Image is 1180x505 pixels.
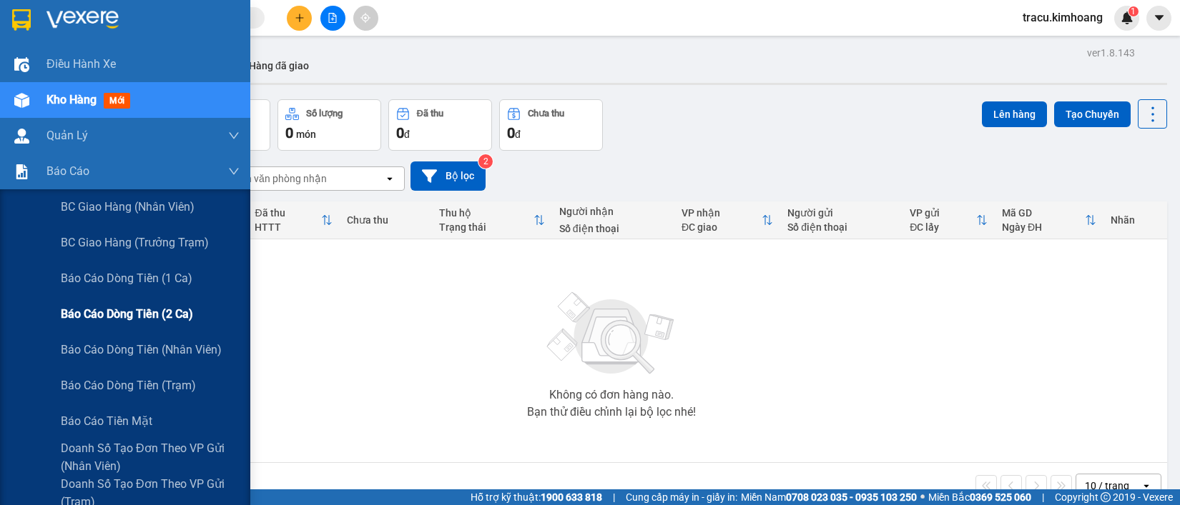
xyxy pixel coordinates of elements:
[787,221,895,233] div: Số điện thoại
[1054,101,1131,127] button: Tạo Chuyến
[515,129,521,140] span: đ
[527,406,696,418] div: Bạn thử điều chỉnh lại bộ lọc nhé!
[982,101,1047,127] button: Lên hàng
[61,305,193,323] span: Báo cáo dòng tiền (2 ca)
[417,109,443,119] div: Đã thu
[410,161,486,191] button: Bộ lọc
[228,130,240,141] span: down
[237,49,320,83] button: Hàng đã giao
[674,201,780,239] th: Toggle SortBy
[46,162,89,180] span: Báo cáo
[320,6,345,31] button: file-add
[910,221,976,233] div: ĐC lấy
[255,207,321,219] div: Đã thu
[540,284,683,384] img: svg+xml;base64,PHN2ZyBjbGFzcz0ibGlzdC1wbHVnX19zdmciIHhtbG5zPSJodHRwOi8vd3d3LnczLm9yZy8yMDAwL3N2Zy...
[14,164,29,179] img: solution-icon
[903,201,995,239] th: Toggle SortBy
[507,124,515,141] span: 0
[104,93,130,109] span: mới
[285,124,293,141] span: 0
[1042,489,1044,505] span: |
[61,234,209,251] span: BC giao hàng (trưởng trạm)
[559,206,667,217] div: Người nhận
[787,207,895,219] div: Người gửi
[14,93,29,108] img: warehouse-icon
[613,489,615,505] span: |
[626,489,737,505] span: Cung cấp máy in - giấy in:
[61,439,240,475] span: Doanh số tạo đơn theo VP gửi (nhân viên)
[61,376,196,394] span: Báo cáo dòng tiền (trạm)
[295,13,305,23] span: plus
[970,491,1031,503] strong: 0369 525 060
[287,6,312,31] button: plus
[499,99,603,151] button: Chưa thu0đ
[228,166,240,177] span: down
[1141,480,1152,491] svg: open
[46,55,116,73] span: Điều hành xe
[255,221,321,233] div: HTTT
[353,6,378,31] button: aim
[1101,492,1111,502] span: copyright
[559,223,667,234] div: Số điện thoại
[920,494,925,500] span: ⚪️
[61,198,195,216] span: BC giao hàng (nhân viên)
[741,489,917,505] span: Miền Nam
[549,389,674,401] div: Không có đơn hàng nào.
[439,221,534,233] div: Trạng thái
[1011,9,1114,26] span: tracu.kimhoang
[682,207,762,219] div: VP nhận
[347,214,425,226] div: Chưa thu
[995,201,1103,239] th: Toggle SortBy
[432,201,552,239] th: Toggle SortBy
[1129,6,1139,16] sup: 1
[247,201,340,239] th: Toggle SortBy
[46,126,88,144] span: Quản Lý
[277,99,381,151] button: Số lượng0món
[1146,6,1171,31] button: caret-down
[404,129,410,140] span: đ
[541,491,602,503] strong: 1900 633 818
[1121,11,1134,24] img: icon-new-feature
[388,99,492,151] button: Đã thu0đ
[1085,479,1129,493] div: 10 / trang
[1131,6,1136,16] span: 1
[471,489,602,505] span: Hỗ trợ kỹ thuật:
[61,269,192,287] span: Báo cáo dòng tiền (1 ca)
[384,173,395,184] svg: open
[786,491,917,503] strong: 0708 023 035 - 0935 103 250
[14,57,29,72] img: warehouse-icon
[1111,214,1160,226] div: Nhãn
[12,9,31,31] img: logo-vxr
[478,154,493,169] sup: 2
[396,124,404,141] span: 0
[306,109,343,119] div: Số lượng
[1087,45,1135,61] div: ver 1.8.143
[928,489,1031,505] span: Miền Bắc
[1002,207,1085,219] div: Mã GD
[528,109,564,119] div: Chưa thu
[328,13,338,23] span: file-add
[360,13,370,23] span: aim
[1002,221,1085,233] div: Ngày ĐH
[439,207,534,219] div: Thu hộ
[910,207,976,219] div: VP gửi
[14,129,29,144] img: warehouse-icon
[46,93,97,106] span: Kho hàng
[682,221,762,233] div: ĐC giao
[61,341,222,359] span: Báo cáo dòng tiền (nhân viên)
[296,129,316,140] span: món
[228,171,327,186] div: Chọn văn phòng nhận
[1153,11,1166,24] span: caret-down
[61,412,152,430] span: Báo cáo tiền mặt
